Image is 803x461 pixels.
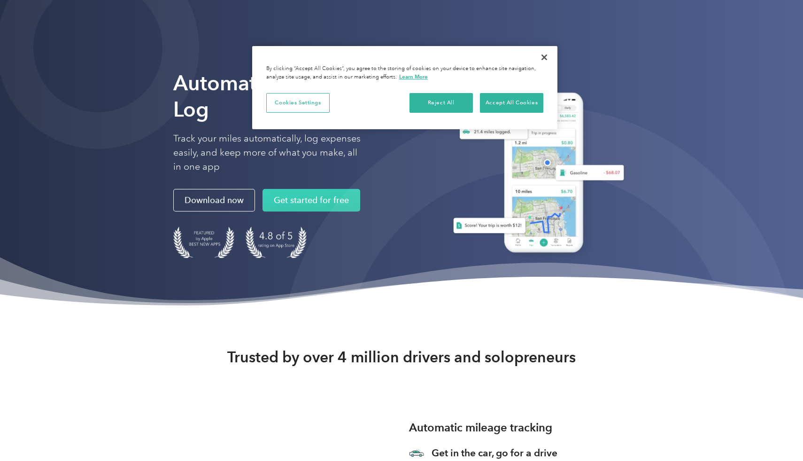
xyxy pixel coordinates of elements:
strong: Trusted by over 4 million drivers and solopreneurs [227,348,576,367]
img: Badge for Featured by Apple Best New Apps [173,227,234,258]
button: Cookies Settings [266,93,330,113]
a: Get started for free [263,189,360,211]
button: Accept All Cookies [480,93,543,113]
h3: Get in the car, go for a drive [432,446,630,460]
button: Reject All [409,93,473,113]
a: Download now [173,189,255,211]
div: Privacy [252,46,557,129]
button: Close [534,47,555,68]
a: More information about your privacy, opens in a new tab [399,73,428,80]
h3: Automatic mileage tracking [409,419,552,436]
img: 4.9 out of 5 stars on the app store [246,227,307,258]
div: By clicking “Accept All Cookies”, you agree to the storing of cookies on your device to enhance s... [266,65,543,81]
strong: Automate Your Mileage Log [173,70,399,122]
div: Cookie banner [252,46,557,129]
p: Track your miles automatically, log expenses easily, and keep more of what you make, all in one app [173,132,361,174]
